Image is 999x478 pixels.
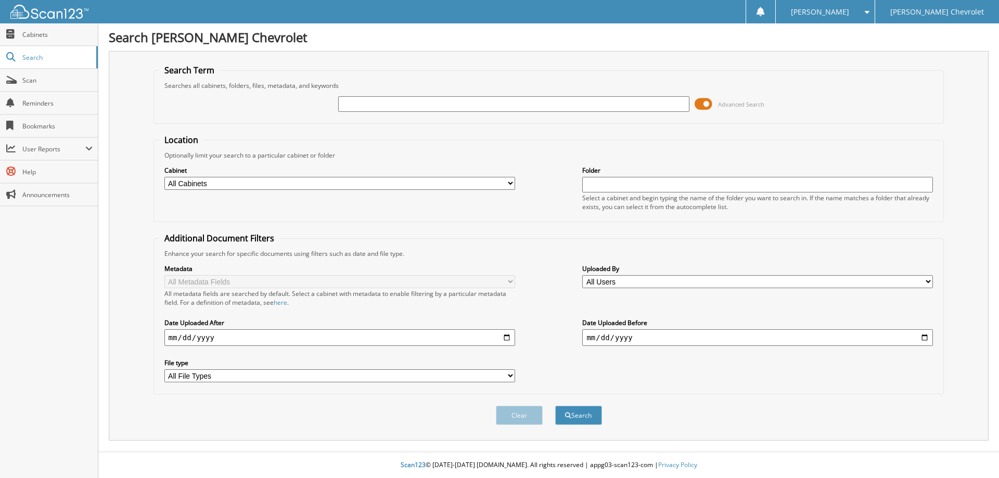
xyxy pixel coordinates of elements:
[159,81,939,90] div: Searches all cabinets, folders, files, metadata, and keywords
[22,190,93,199] span: Announcements
[582,264,933,273] label: Uploaded By
[582,166,933,175] label: Folder
[159,151,939,160] div: Optionally limit your search to a particular cabinet or folder
[159,232,279,244] legend: Additional Document Filters
[582,318,933,327] label: Date Uploaded Before
[159,64,220,76] legend: Search Term
[582,329,933,346] input: end
[22,122,93,131] span: Bookmarks
[22,145,85,153] span: User Reports
[658,460,697,469] a: Privacy Policy
[22,30,93,39] span: Cabinets
[890,9,984,15] span: [PERSON_NAME] Chevrolet
[718,100,764,108] span: Advanced Search
[164,264,515,273] label: Metadata
[274,298,287,307] a: here
[98,453,999,478] div: © [DATE]-[DATE] [DOMAIN_NAME]. All rights reserved | appg03-scan123-com |
[164,289,515,307] div: All metadata fields are searched by default. Select a cabinet with metadata to enable filtering b...
[109,29,989,46] h1: Search [PERSON_NAME] Chevrolet
[164,358,515,367] label: File type
[22,99,93,108] span: Reminders
[22,167,93,176] span: Help
[401,460,426,469] span: Scan123
[164,329,515,346] input: start
[22,76,93,85] span: Scan
[10,5,88,19] img: scan123-logo-white.svg
[164,166,515,175] label: Cabinet
[22,53,91,62] span: Search
[159,249,939,258] div: Enhance your search for specific documents using filters such as date and file type.
[555,406,602,425] button: Search
[496,406,543,425] button: Clear
[164,318,515,327] label: Date Uploaded After
[582,193,933,211] div: Select a cabinet and begin typing the name of the folder you want to search in. If the name match...
[791,9,849,15] span: [PERSON_NAME]
[159,134,203,146] legend: Location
